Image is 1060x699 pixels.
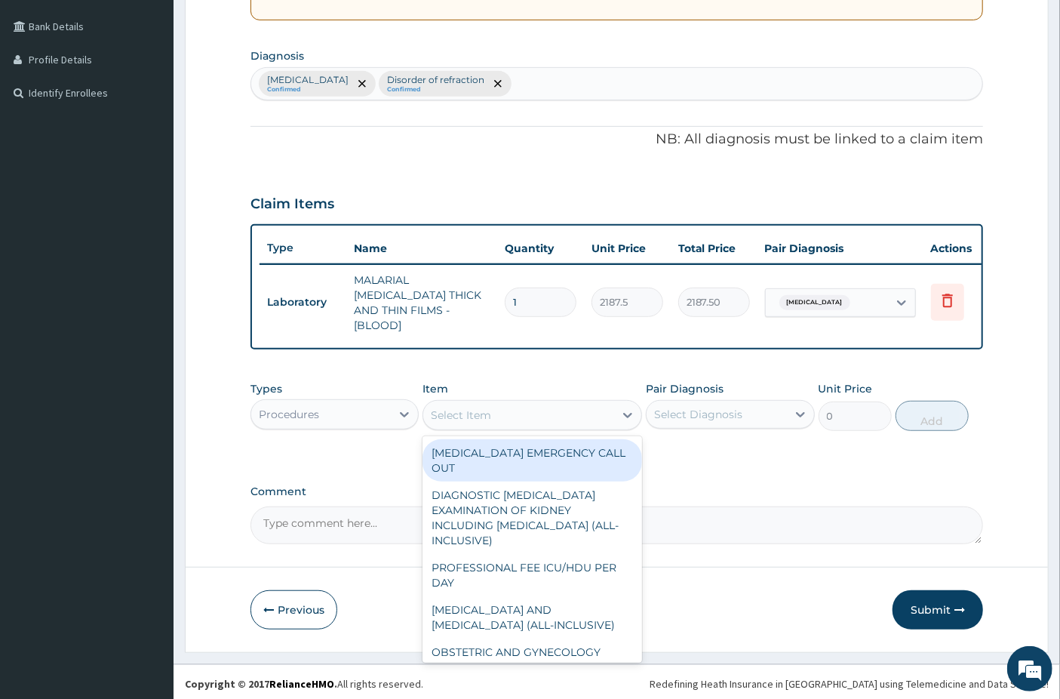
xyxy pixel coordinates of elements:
td: Laboratory [260,288,346,316]
div: Select Item [431,408,491,423]
label: Pair Diagnosis [646,381,724,396]
th: Name [346,233,497,263]
textarea: Type your message and hit 'Enter' [8,412,287,465]
th: Actions [923,233,999,263]
td: MALARIAL [MEDICAL_DATA] THICK AND THIN FILMS - [BLOOD] [346,265,497,340]
span: remove selection option [355,77,369,91]
label: Comment [250,485,984,498]
button: Submit [893,590,983,630]
div: OBSTETRIC AND GYNECOLOGY EMERGENCY CALL OUT [422,639,642,681]
div: Procedures [259,407,319,422]
th: Pair Diagnosis [757,233,923,263]
div: [MEDICAL_DATA] EMERGENCY CALL OUT [422,439,642,482]
label: Diagnosis [250,48,304,63]
div: Select Diagnosis [654,407,742,422]
div: DIAGNOSTIC [MEDICAL_DATA] EXAMINATION OF KIDNEY INCLUDING [MEDICAL_DATA] (ALL-INCLUSIVE) [422,482,642,554]
button: Previous [250,590,337,630]
small: Confirmed [387,86,484,94]
a: RelianceHMO [269,677,334,691]
p: NB: All diagnosis must be linked to a claim item [250,130,984,149]
div: Minimize live chat window [247,8,284,44]
th: Total Price [671,233,757,263]
p: [MEDICAL_DATA] [267,74,349,86]
th: Quantity [497,233,584,263]
p: Disorder of refraction [387,74,484,86]
th: Type [260,234,346,262]
div: [MEDICAL_DATA] AND [MEDICAL_DATA] (ALL-INCLUSIVE) [422,596,642,639]
label: Types [250,383,282,396]
img: d_794563401_company_1708531726252_794563401 [28,75,61,113]
label: Unit Price [819,381,873,396]
small: Confirmed [267,86,349,94]
h3: Claim Items [250,196,334,213]
div: Redefining Heath Insurance in [GEOGRAPHIC_DATA] using Telemedicine and Data Science! [650,676,1049,691]
label: Item [422,381,448,396]
span: [MEDICAL_DATA] [779,295,850,310]
span: We're online! [88,190,208,343]
th: Unit Price [584,233,671,263]
div: Chat with us now [78,85,253,104]
div: PROFESSIONAL FEE ICU/HDU PER DAY [422,554,642,596]
span: remove selection option [491,77,505,91]
strong: Copyright © 2017 . [185,677,337,691]
button: Add [896,401,969,431]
